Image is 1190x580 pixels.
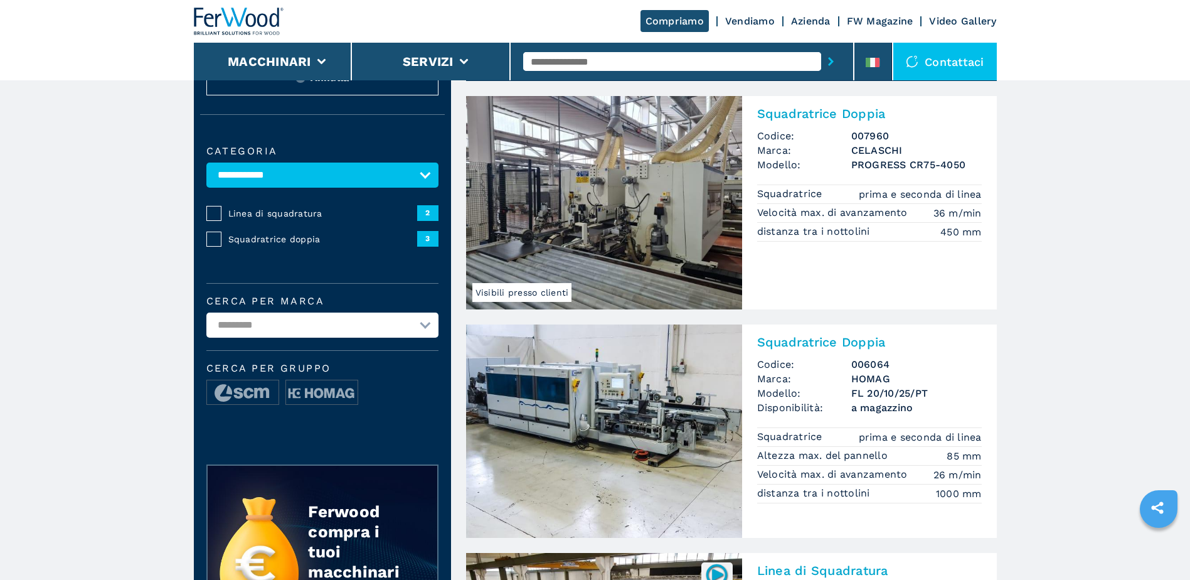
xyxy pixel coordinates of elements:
label: Categoria [206,146,438,156]
span: Modello: [757,386,851,400]
a: Azienda [791,15,831,27]
p: distanza tra i nottolini [757,486,873,500]
p: Squadratrice [757,187,826,201]
button: Macchinari [228,54,311,69]
span: Codice: [757,357,851,372]
h2: Squadratrice Doppia [757,106,982,121]
h3: 006064 [851,357,982,372]
img: Contattaci [906,55,918,68]
p: Squadratrice [757,430,826,444]
span: Disponibilità: [757,400,851,415]
img: image [207,380,279,405]
span: a magazzino [851,400,982,415]
em: 36 m/min [933,206,982,220]
h3: HOMAG [851,372,982,386]
p: distanza tra i nottolini [757,225,873,239]
span: 2 [417,205,438,220]
label: Cerca per marca [206,296,438,306]
h3: PROGRESS CR75-4050 [851,158,982,172]
span: Linea di squadratura [228,207,417,220]
a: Vendiamo [725,15,775,27]
div: Contattaci [893,43,997,80]
a: Squadratrice Doppia CELASCHI PROGRESS CR75-4050Visibili presso clientiSquadratrice DoppiaCodice:0... [466,96,997,309]
em: 26 m/min [933,468,982,482]
img: image [286,380,358,405]
em: prima e seconda di linea [859,187,982,201]
img: Squadratrice Doppia CELASCHI PROGRESS CR75-4050 [466,96,742,309]
em: 85 mm [947,449,981,463]
img: Squadratrice Doppia HOMAG FL 20/10/25/PT [466,325,742,538]
a: Video Gallery [929,15,996,27]
a: sharethis [1142,492,1173,524]
span: Codice: [757,129,851,143]
p: Velocità max. di avanzamento [757,468,911,481]
span: 3 [417,231,438,246]
span: Modello: [757,158,851,172]
h2: Linea di Squadratura [757,563,982,578]
span: Squadratrice doppia [228,233,417,245]
a: Compriamo [640,10,709,32]
p: Altezza max. del pannello [757,449,891,463]
p: Velocità max. di avanzamento [757,206,911,220]
span: Marca: [757,143,851,158]
em: 450 mm [940,225,982,239]
iframe: Chat [1137,524,1181,571]
span: Marca: [757,372,851,386]
em: prima e seconda di linea [859,430,982,444]
a: FW Magazine [847,15,913,27]
h3: 007960 [851,129,982,143]
button: submit-button [821,47,841,76]
a: Squadratrice Doppia HOMAG FL 20/10/25/PTSquadratrice DoppiaCodice:006064Marca:HOMAGModello:FL 20/... [466,325,997,538]
h2: Squadratrice Doppia [757,335,982,350]
h3: FL 20/10/25/PT [851,386,982,400]
button: Servizi [403,54,454,69]
img: Ferwood [194,8,284,35]
em: 1000 mm [936,486,982,501]
span: Cerca per Gruppo [206,363,438,373]
h3: CELASCHI [851,143,982,158]
span: Visibili presso clienti [472,283,572,302]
